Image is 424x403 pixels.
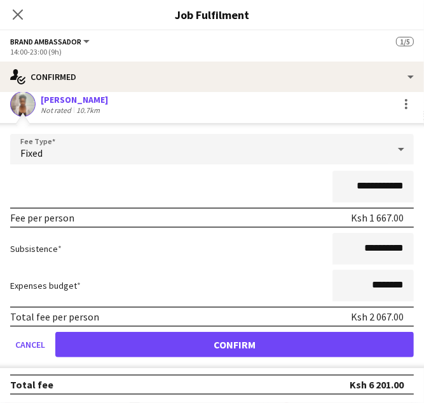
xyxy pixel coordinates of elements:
[351,310,404,323] div: Ksh 2 067.00
[10,37,81,46] span: Brand Ambassador
[10,310,99,323] div: Total fee per person
[10,332,50,357] button: Cancel
[351,211,404,224] div: Ksh 1 667.00
[74,105,102,115] div: 10.7km
[10,378,53,391] div: Total fee
[396,37,414,46] span: 1/5
[10,47,414,56] div: 14:00-23:00 (9h)
[10,37,92,46] button: Brand Ambassador
[10,211,74,224] div: Fee per person
[41,94,108,105] div: [PERSON_NAME]
[10,280,81,291] label: Expenses budget
[41,105,74,115] div: Not rated
[20,147,43,159] span: Fixed
[10,243,62,254] label: Subsistence
[55,332,414,357] button: Confirm
[350,378,404,391] div: Ksh 6 201.00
